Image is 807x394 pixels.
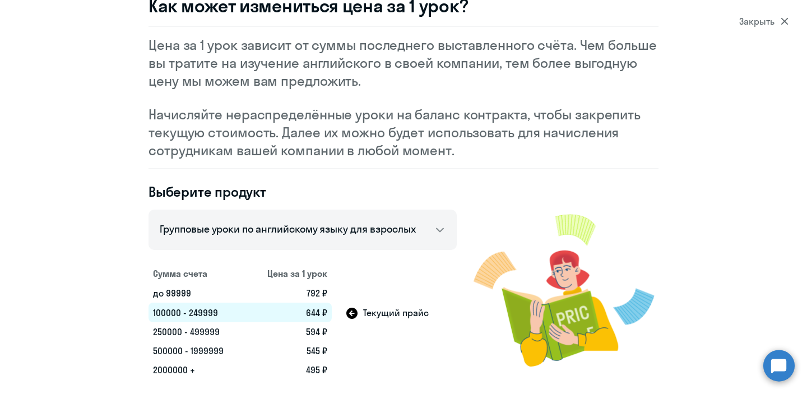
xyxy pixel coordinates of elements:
th: Цена за 1 урок [247,263,332,284]
td: 594 ₽ [247,322,332,341]
td: 495 ₽ [247,360,332,379]
td: до 99999 [149,284,247,303]
p: Цена за 1 урок зависит от суммы последнего выставленного счёта. Чем больше вы тратите на изучение... [149,36,658,90]
th: Сумма счета [149,263,247,284]
h4: Выберите продукт [149,183,457,201]
div: Закрыть [739,15,789,28]
p: Начисляйте нераспределённые уроки на баланс контракта, чтобы закрепить текущую стоимость. Далее и... [149,105,658,159]
td: 792 ₽ [247,284,332,303]
td: 250000 - 499999 [149,322,247,341]
td: 2000000 + [149,360,247,379]
td: 500000 - 1999999 [149,341,247,360]
td: 545 ₽ [247,341,332,360]
img: modal-image.png [474,201,658,379]
td: 644 ₽ [247,303,332,322]
td: Текущий прайс [332,303,457,322]
td: 100000 - 249999 [149,303,247,322]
